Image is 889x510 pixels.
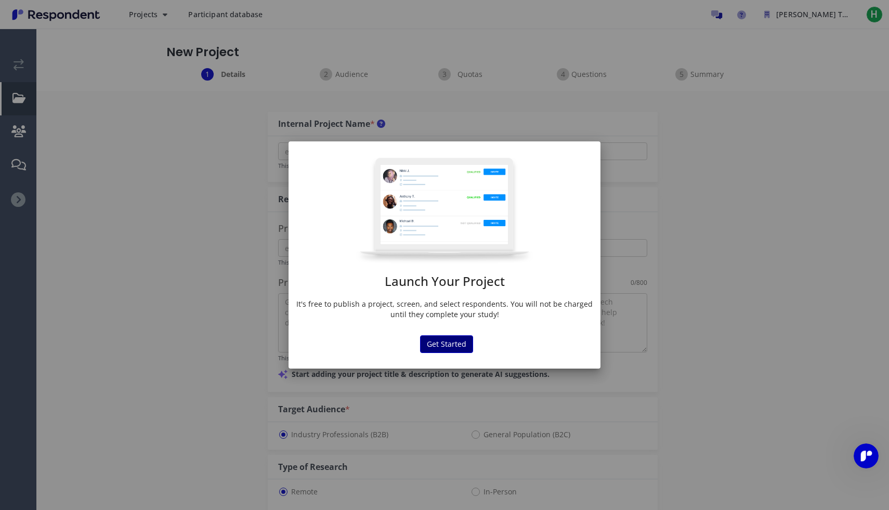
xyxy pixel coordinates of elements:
img: project-modal.png [356,157,533,264]
h1: Launch Your Project [296,274,593,288]
md-dialog: Launch Your ... [289,141,600,369]
button: Get Started [420,335,473,353]
p: It's free to publish a project, screen, and select respondents. You will not be charged until the... [296,299,593,320]
iframe: Intercom live chat [854,443,879,468]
